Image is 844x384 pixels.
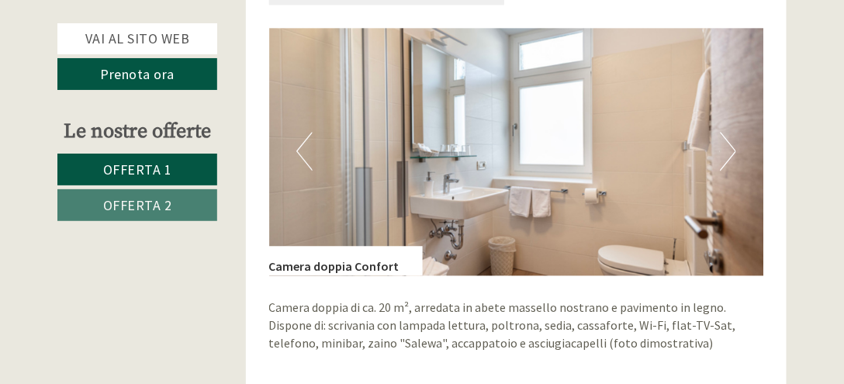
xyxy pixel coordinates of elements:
span: Offerta 2 [103,196,172,214]
div: Le nostre offerte [57,117,217,146]
img: image [269,28,764,275]
div: Camera doppia Confort [269,246,423,275]
button: Previous [296,132,313,171]
button: Next [720,132,736,171]
span: Offerta 1 [103,161,172,178]
a: Vai al sito web [57,23,217,54]
p: Camera doppia di ca. 20 m², arredata in abete massello nostrano e pavimento in legno. Dispone di:... [269,299,764,352]
a: Prenota ora [57,58,217,90]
